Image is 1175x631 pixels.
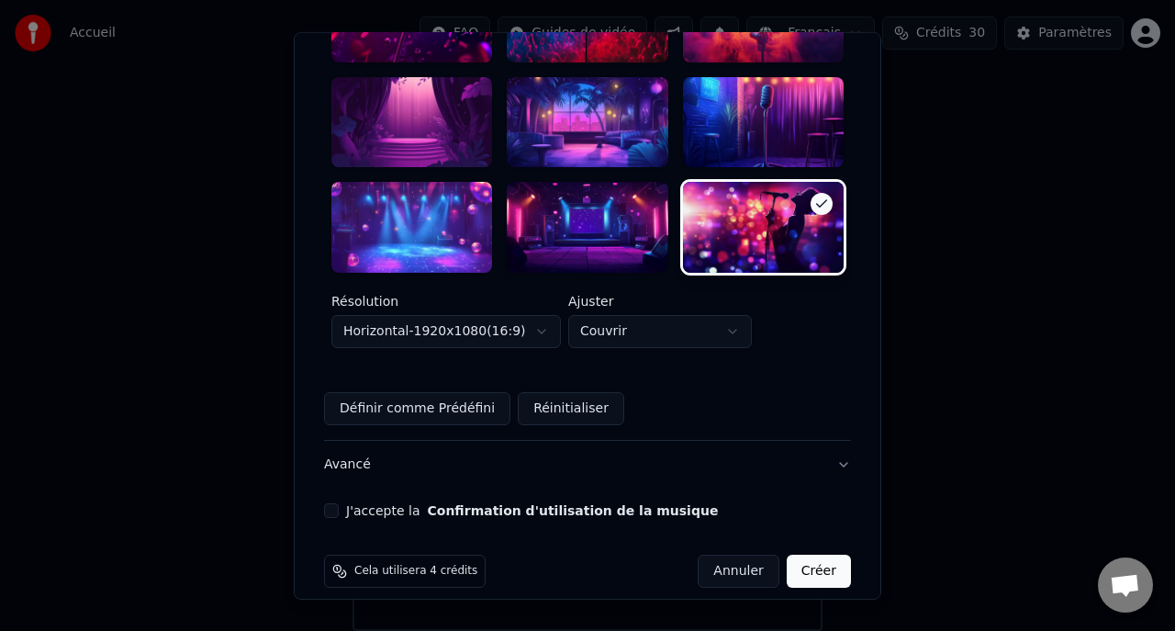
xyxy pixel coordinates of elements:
[518,392,624,425] button: Réinitialiser
[698,555,778,588] button: Annuler
[427,504,718,517] button: J'accepte la
[568,295,752,308] label: Ajuster
[346,504,718,517] label: J'accepte la
[324,392,510,425] button: Définir comme Prédéfini
[354,564,477,579] span: Cela utilisera 4 crédits
[787,555,851,588] button: Créer
[324,441,851,489] button: Avancé
[331,295,561,308] label: Résolution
